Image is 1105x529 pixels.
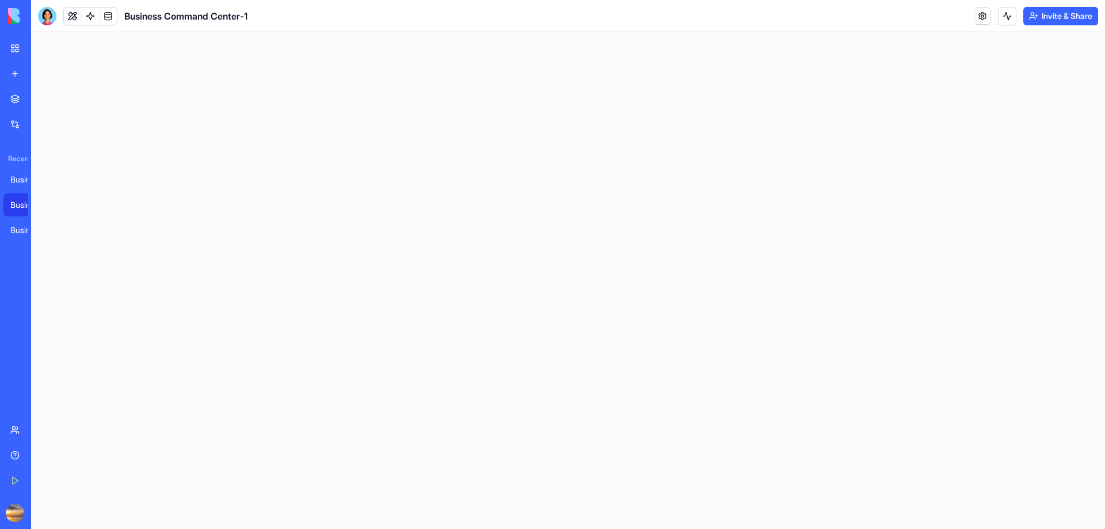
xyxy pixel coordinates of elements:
a: Business Command Center [3,168,49,191]
button: Invite & Share [1023,7,1098,25]
img: ACg8ocITS3TDUYq4AfWM5-F7x6DCDXwDepHSOtlnKrYXL0UZ1VAnXEPBeQ=s96-c [6,504,24,522]
div: Business Command Center [10,174,43,185]
span: Business Command Center-1 [124,9,247,23]
span: Recent [3,154,28,163]
img: logo [8,8,79,24]
div: Business Command Center-1 [10,199,43,211]
a: Business Command Center [3,219,49,242]
a: Business Command Center-1 [3,193,49,216]
div: Business Command Center [10,224,43,236]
